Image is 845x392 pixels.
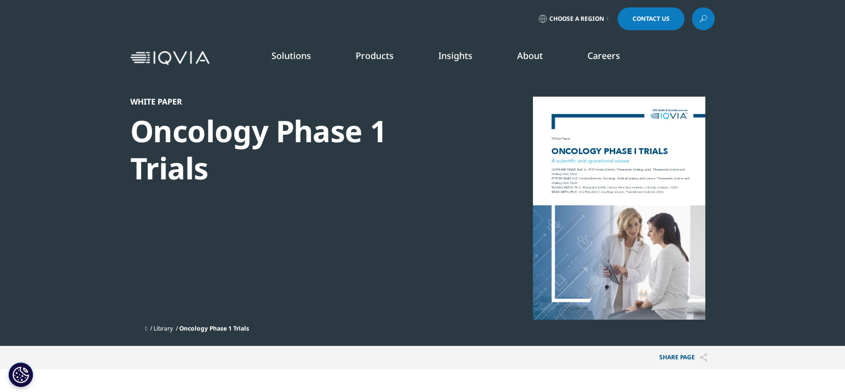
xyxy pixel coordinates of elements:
[8,362,33,387] button: Configuració de les galetes
[618,7,685,30] a: Contact Us
[652,346,715,369] button: Share PAGEShare PAGE
[154,324,173,333] a: Library
[652,346,715,369] p: Share PAGE
[356,50,394,61] a: Products
[130,51,210,65] img: IQVIA Healthcare Information Technology and Pharma Clinical Research Company
[549,15,604,23] span: Choose a Region
[130,112,470,187] div: Oncology Phase 1 Trials
[517,50,543,61] a: About
[271,50,311,61] a: Solutions
[700,353,707,362] img: Share PAGE
[213,35,715,81] nav: Primary
[179,324,249,333] span: Oncology Phase 1 Trials
[633,16,670,22] span: Contact Us
[587,50,620,61] a: Careers
[438,50,473,61] a: Insights
[130,97,470,107] div: White Paper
